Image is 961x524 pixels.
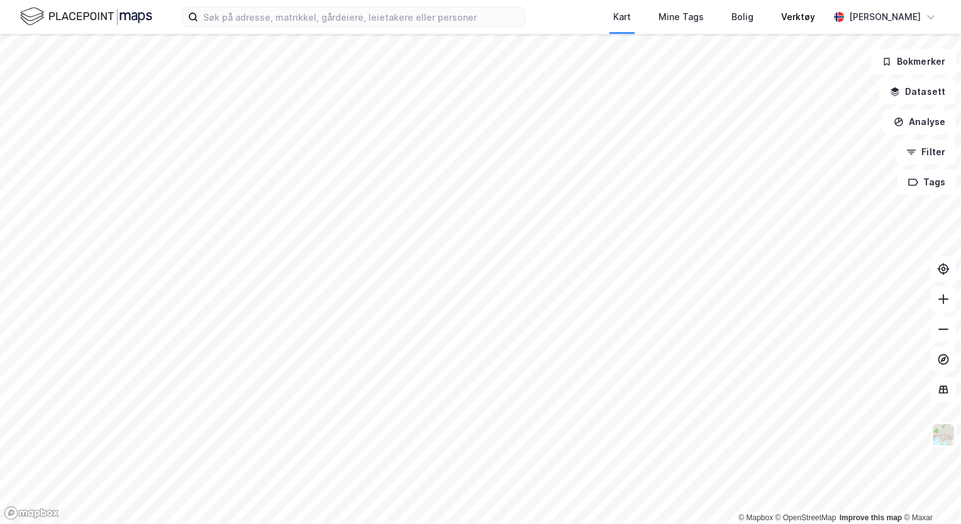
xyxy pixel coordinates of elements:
a: Mapbox [738,513,773,522]
iframe: Chat Widget [898,464,961,524]
input: Søk på adresse, matrikkel, gårdeiere, leietakere eller personer [198,8,525,26]
div: Mine Tags [658,9,704,25]
div: Kart [613,9,631,25]
button: Filter [896,139,956,165]
button: Bokmerker [871,49,956,74]
div: Bolig [731,9,753,25]
button: Analyse [883,109,956,134]
div: [PERSON_NAME] [849,9,921,25]
button: Tags [897,170,956,195]
div: Verktøy [781,9,815,25]
img: Z [931,423,955,447]
a: Improve this map [840,513,902,522]
a: Mapbox homepage [4,506,59,520]
button: Datasett [879,79,956,104]
div: Kontrollprogram for chat [898,464,961,524]
img: logo.f888ab2527a4732fd821a326f86c7f29.svg [20,6,152,28]
a: OpenStreetMap [775,513,836,522]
